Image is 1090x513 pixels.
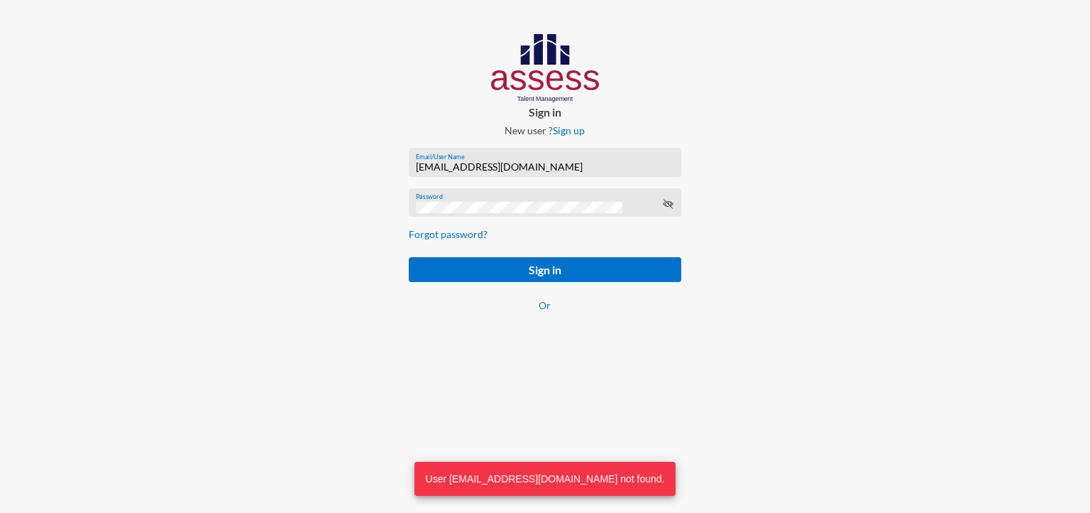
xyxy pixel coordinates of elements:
button: Sign in [409,257,681,282]
p: New user ? [397,124,693,136]
span: User [EMAIL_ADDRESS][DOMAIN_NAME] not found. [426,472,665,486]
p: Sign in [397,105,693,119]
p: Or [409,299,681,311]
img: AssessLogoo.svg [491,34,600,102]
input: Email/User Name [416,161,673,173]
a: Sign up [553,124,585,136]
a: Forgot password? [409,228,488,240]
